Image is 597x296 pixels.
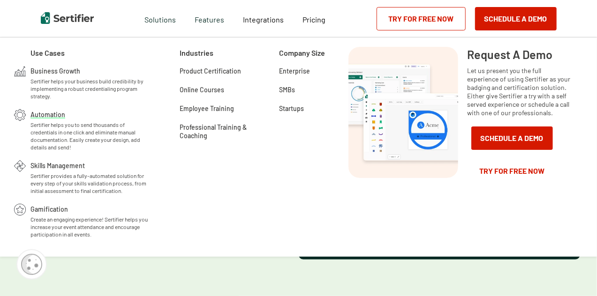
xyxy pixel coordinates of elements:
span: Company Size [279,47,325,59]
a: AutomationSertifier helps you to send thousands of credentials in one click and eliminate manual ... [30,109,149,151]
img: Gamification Icon [14,204,26,215]
span: Automation [30,109,65,118]
a: SMBs [279,84,295,94]
button: Schedule a Demo [475,7,557,30]
img: Cookie Popup Icon [21,254,42,275]
span: Sertifier helps your business build credibility by implementing a robust credentialing program st... [30,77,149,100]
img: Sertifier | Digital Credentialing Platform [41,12,94,24]
span: Industries [180,47,213,59]
span: Features [195,13,224,24]
span: Business Growth [30,66,80,75]
span: Sertifier provides a fully-automated solution for every step of your skills validation process, f... [30,172,149,194]
a: Professional Training & Coaching [180,122,249,131]
img: Business Growth Icon [14,66,26,77]
img: Skills Management Icon [14,160,26,172]
a: Integrations [243,13,284,24]
img: Automation Icon [14,109,26,121]
span: Integrations [243,15,284,24]
span: Sertifier helps you to send thousands of credentials in one click and eliminate manual documentat... [30,121,149,151]
button: Schedule a Demo [471,126,553,150]
a: GamificationCreate an engaging experience! Sertifier helps you increase your event attendance and... [30,204,149,238]
span: Create an engaging experience! Sertifier helps you increase your event attendance and encourage p... [30,215,149,238]
img: Request A Demo [348,47,458,178]
a: Pricing [302,13,325,24]
a: Try for Free Now [468,159,557,183]
span: Pricing [302,15,325,24]
span: Gamification [30,204,68,213]
a: Product Certification [180,66,241,75]
a: Skills ManagementSertifier provides a fully-automated solution for every step of your skills vali... [30,160,149,194]
span: Let us present you the full experience of using Sertifier as your badging and certification solut... [468,67,574,117]
a: Enterprise [279,66,310,75]
a: Try for Free Now [377,7,466,30]
span: Use Cases [30,47,65,59]
iframe: Chat Widget [550,251,597,296]
a: Online Courses [180,84,224,94]
a: Business GrowthSertifier helps your business build credibility by implementing a robust credentia... [30,66,149,100]
a: Employee Training [180,103,234,112]
a: Startups [279,103,304,112]
span: Skills Management [30,160,85,170]
span: Solutions [144,13,176,24]
span: Request A Demo [468,47,553,62]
